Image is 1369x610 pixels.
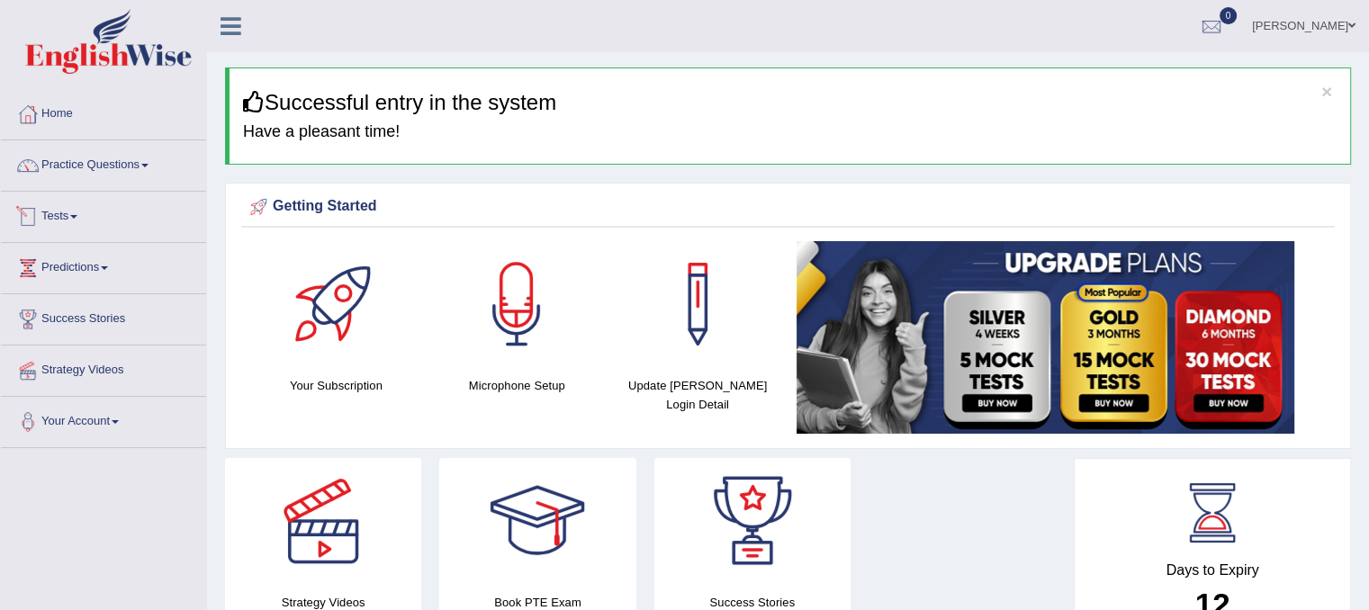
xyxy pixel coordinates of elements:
[617,376,779,414] h4: Update [PERSON_NAME] Login Detail
[1,243,206,288] a: Predictions
[246,193,1330,220] div: Getting Started
[1,192,206,237] a: Tests
[1,294,206,339] a: Success Stories
[243,123,1337,141] h4: Have a pleasant time!
[436,376,599,395] h4: Microphone Setup
[1,345,206,390] a: Strategy Videos
[243,91,1337,114] h3: Successful entry in the system
[1321,82,1332,101] button: ×
[1,89,206,134] a: Home
[1220,7,1238,24] span: 0
[1,397,206,442] a: Your Account
[255,376,418,395] h4: Your Subscription
[1,140,206,185] a: Practice Questions
[797,241,1294,434] img: small5.jpg
[1094,562,1330,579] h4: Days to Expiry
